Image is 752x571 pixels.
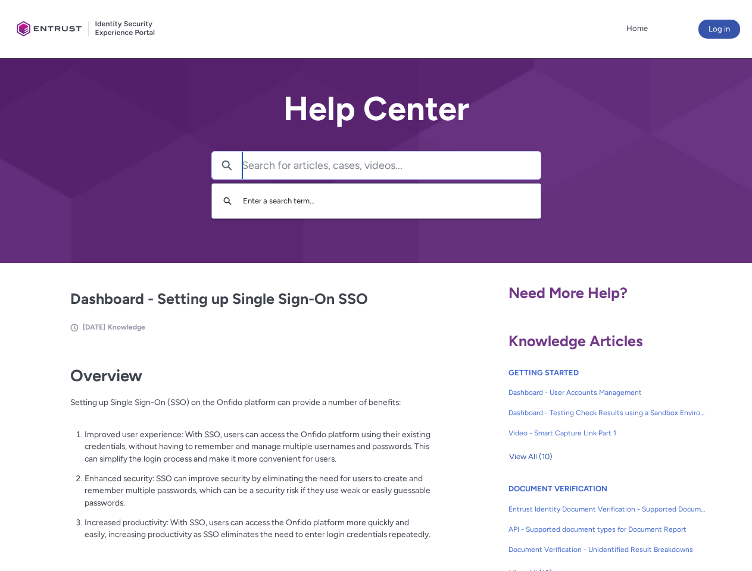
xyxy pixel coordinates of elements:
span: Document Verification - Unidentified Result Breakdowns [508,544,706,555]
p: Setting up Single Sign-On (SSO) on the Onfido platform can provide a number of benefits: [70,396,431,421]
p: Improved user experience: With SSO, users can access the Onfido platform using their existing cre... [85,428,431,465]
p: Increased productivity: With SSO, users can access the Onfido platform more quickly and easily, i... [85,516,431,541]
h2: Help Center [211,90,541,127]
button: Search [218,190,237,212]
span: Entrust Identity Document Verification - Supported Document type and size [508,504,706,514]
span: Need More Help? [508,284,628,302]
span: API - Supported document types for Document Report [508,524,706,535]
button: View All (10) [508,447,553,466]
span: [DATE] [83,323,105,331]
button: Log in [698,20,740,39]
strong: Overview [70,366,142,385]
a: Entrust Identity Document Verification - Supported Document type and size [508,499,706,519]
span: Knowledge Articles [508,332,643,350]
h2: Dashboard - Setting up Single Sign-On SSO [70,288,431,310]
span: Video - Smart Capture Link Part 1 [508,428,706,438]
a: Document Verification - Unidentified Result Breakdowns [508,539,706,560]
span: View All (10) [509,448,553,466]
span: Dashboard - User Accounts Management [508,387,706,398]
span: Enter a search term... [243,196,315,205]
a: Dashboard - Testing Check Results using a Sandbox Environment [508,403,706,423]
a: Video - Smart Capture Link Part 1 [508,423,706,443]
a: Dashboard - User Accounts Management [508,382,706,403]
span: Dashboard - Testing Check Results using a Sandbox Environment [508,407,706,418]
li: Knowledge [108,322,145,332]
p: Enhanced security: SSO can improve security by eliminating the need for users to create and remem... [85,472,431,509]
a: Home [623,20,651,37]
a: DOCUMENT VERIFICATION [508,484,607,493]
a: GETTING STARTED [508,368,579,377]
button: Search [212,152,242,179]
input: Search for articles, cases, videos... [242,152,541,179]
a: API - Supported document types for Document Report [508,519,706,539]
